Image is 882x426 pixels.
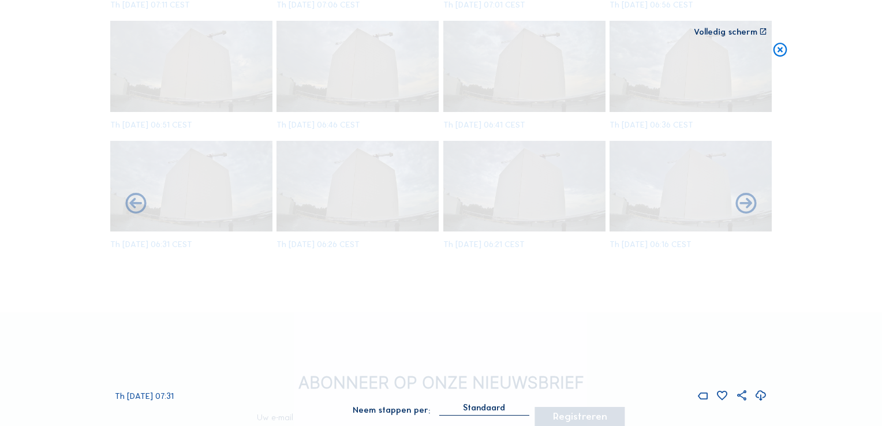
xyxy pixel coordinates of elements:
[463,402,505,413] div: Standaard
[353,406,430,414] div: Neem stappen per:
[124,192,148,216] i: Forward
[694,28,757,36] div: Volledig scherm
[439,402,529,415] div: Standaard
[115,391,174,401] span: Th [DATE] 07:31
[734,192,758,216] i: Back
